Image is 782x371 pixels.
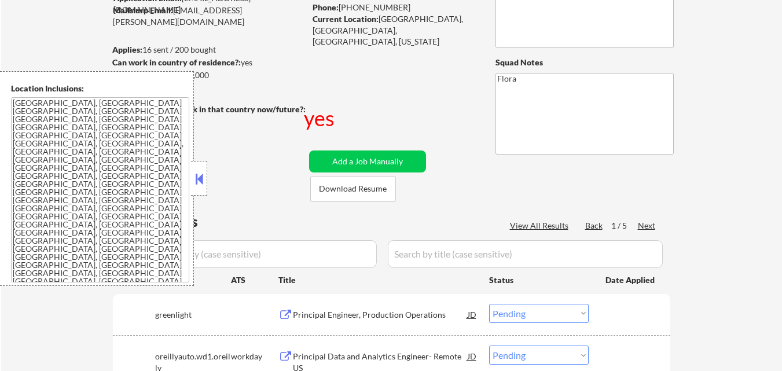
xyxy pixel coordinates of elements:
div: 1 / 5 [611,220,638,232]
input: Search by company (case sensitive) [116,240,377,268]
button: Download Resume [310,176,396,202]
div: 16 sent / 200 bought [112,44,305,56]
strong: Minimum salary: [112,70,175,80]
div: Back [585,220,604,232]
div: Principal Engineer, Production Operations [293,309,468,321]
div: JD [467,304,478,325]
button: Add a Job Manually [309,150,426,172]
div: [GEOGRAPHIC_DATA], [GEOGRAPHIC_DATA], [GEOGRAPHIC_DATA], [US_STATE] [313,13,476,47]
input: Search by title (case sensitive) [388,240,663,268]
div: Squad Notes [495,57,674,68]
div: greenlight [155,309,231,321]
strong: Current Location: [313,14,379,24]
div: View All Results [510,220,572,232]
div: Status [489,269,589,290]
strong: Mailslurp Email: [113,5,173,15]
div: Title [278,274,478,286]
div: JD [467,346,478,366]
div: [EMAIL_ADDRESS][PERSON_NAME][DOMAIN_NAME] [113,5,305,27]
strong: Applies: [112,45,142,54]
div: ATS [231,274,278,286]
div: Date Applied [605,274,656,286]
strong: Phone: [313,2,339,12]
strong: Will need Visa to work in that country now/future?: [113,104,306,114]
div: yes [112,57,302,68]
div: Next [638,220,656,232]
div: workday [231,351,278,362]
div: $200,000 [112,69,305,81]
div: Location Inclusions: [11,83,189,94]
strong: Can work in country of residence?: [112,57,241,67]
div: [PHONE_NUMBER] [313,2,476,13]
div: yes [304,104,337,133]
